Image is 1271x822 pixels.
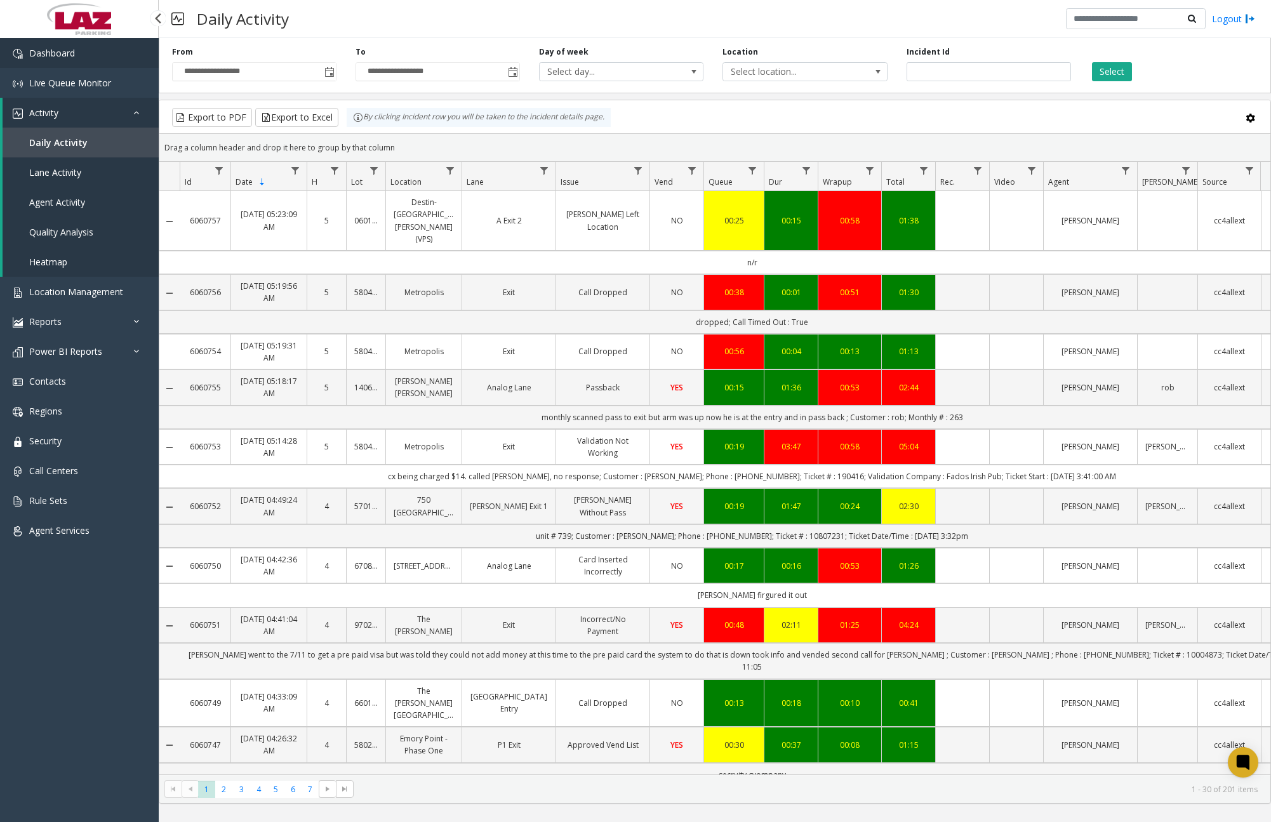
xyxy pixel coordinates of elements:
a: 00:10 [826,697,874,709]
a: [DATE] 04:49:24 AM [239,494,299,518]
a: [DATE] 05:14:28 AM [239,435,299,459]
img: 'icon' [13,49,23,59]
a: 00:01 [772,286,810,298]
img: infoIcon.svg [353,112,363,123]
span: Page 6 [284,781,302,798]
span: Go to the last page [336,780,353,798]
span: Reports [29,315,62,328]
a: 6060753 [187,441,223,453]
a: [DATE] 04:42:36 AM [239,554,299,578]
a: cc4allext [1206,500,1253,512]
a: 00:17 [712,560,756,572]
img: 'icon' [13,437,23,447]
span: H [312,176,317,187]
span: Rule Sets [29,494,67,507]
a: Metropolis [394,345,454,357]
a: Id Filter Menu [211,162,228,179]
img: 'icon' [13,467,23,477]
span: Call Centers [29,465,78,477]
div: Data table [159,162,1270,774]
a: Passback [564,381,642,394]
a: Approved Vend List [564,739,642,751]
a: [DATE] 05:19:56 AM [239,280,299,304]
div: By clicking Incident row you will be taken to the incident details page. [347,108,611,127]
a: [PERSON_NAME] [1051,286,1129,298]
span: NO [671,346,683,357]
div: 01:38 [889,215,928,227]
div: 00:48 [712,619,756,631]
a: The [PERSON_NAME] [394,613,454,637]
a: 750 [GEOGRAPHIC_DATA] [394,494,454,518]
a: 00:25 [712,215,756,227]
a: 5 [315,345,338,357]
a: NO [658,697,696,709]
span: Lot [351,176,363,187]
a: Video Filter Menu [1023,162,1041,179]
div: 00:04 [772,345,810,357]
a: [PERSON_NAME] [1051,500,1129,512]
a: cc4allext [1206,441,1253,453]
div: 00:19 [712,500,756,512]
a: [PERSON_NAME] [1145,619,1190,631]
a: 00:15 [712,381,756,394]
a: Collapse Details [159,502,180,512]
a: cc4allext [1206,739,1253,751]
a: Collapse Details [159,216,180,227]
a: 6060751 [187,619,223,631]
a: Vend Filter Menu [684,162,701,179]
div: 00:30 [712,739,756,751]
a: 00:16 [772,560,810,572]
span: Queue [709,176,733,187]
span: Toggle popup [505,63,519,81]
a: 00:53 [826,381,874,394]
a: 02:11 [772,619,810,631]
a: 00:15 [772,215,810,227]
a: 570150 [354,500,378,512]
a: [PERSON_NAME] Left Location [564,208,642,232]
div: 01:13 [889,345,928,357]
a: Emory Point - Phase One [394,733,454,757]
span: Page 1 [198,781,215,798]
img: 'icon' [13,347,23,357]
a: rob [1145,381,1190,394]
a: 6060747 [187,739,223,751]
span: Id [185,176,192,187]
a: [DATE] 04:41:04 AM [239,613,299,637]
a: 00:58 [826,441,874,453]
a: Rec. Filter Menu [969,162,987,179]
a: 00:24 [826,500,874,512]
a: [STREET_ADDRESS] [394,560,454,572]
img: 'icon' [13,79,23,89]
a: Collapse Details [159,621,180,631]
a: 580494 [354,345,378,357]
span: YES [670,620,683,630]
span: Activity [29,107,58,119]
a: 03:47 [772,441,810,453]
a: Call Dropped [564,286,642,298]
span: YES [670,382,683,393]
a: cc4allext [1206,381,1253,394]
a: Location Filter Menu [442,162,459,179]
a: 00:53 [826,560,874,572]
span: Page 3 [233,781,250,798]
span: Dashboard [29,47,75,59]
div: 00:38 [712,286,756,298]
a: 00:37 [772,739,810,751]
span: Issue [561,176,579,187]
span: Quality Analysis [29,226,93,238]
a: 00:13 [826,345,874,357]
a: 00:13 [712,697,756,709]
a: [GEOGRAPHIC_DATA] Entry [470,691,548,715]
div: 01:36 [772,381,810,394]
a: cc4allext [1206,697,1253,709]
a: 05:04 [889,441,928,453]
a: 01:15 [889,739,928,751]
a: 00:18 [772,697,810,709]
a: Agent Filter Menu [1117,162,1135,179]
span: NO [671,698,683,708]
a: Quality Analysis [3,217,159,247]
